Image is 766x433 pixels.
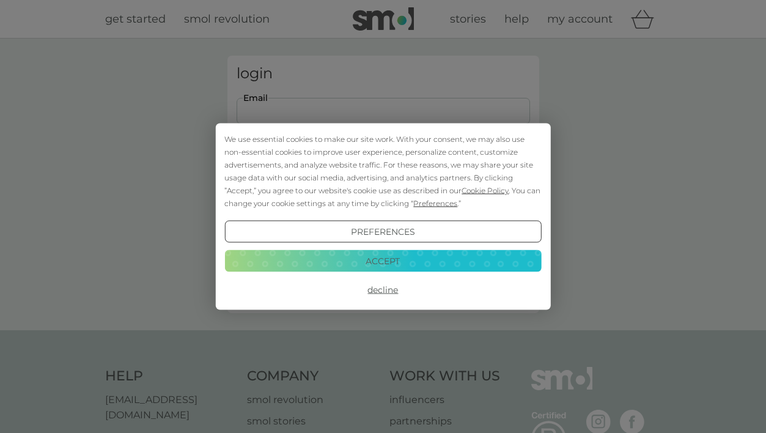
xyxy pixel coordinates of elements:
[224,133,541,210] div: We use essential cookies to make our site work. With your consent, we may also use non-essential ...
[224,250,541,272] button: Accept
[413,199,457,208] span: Preferences
[224,279,541,301] button: Decline
[224,221,541,243] button: Preferences
[215,124,550,310] div: Cookie Consent Prompt
[462,186,509,195] span: Cookie Policy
